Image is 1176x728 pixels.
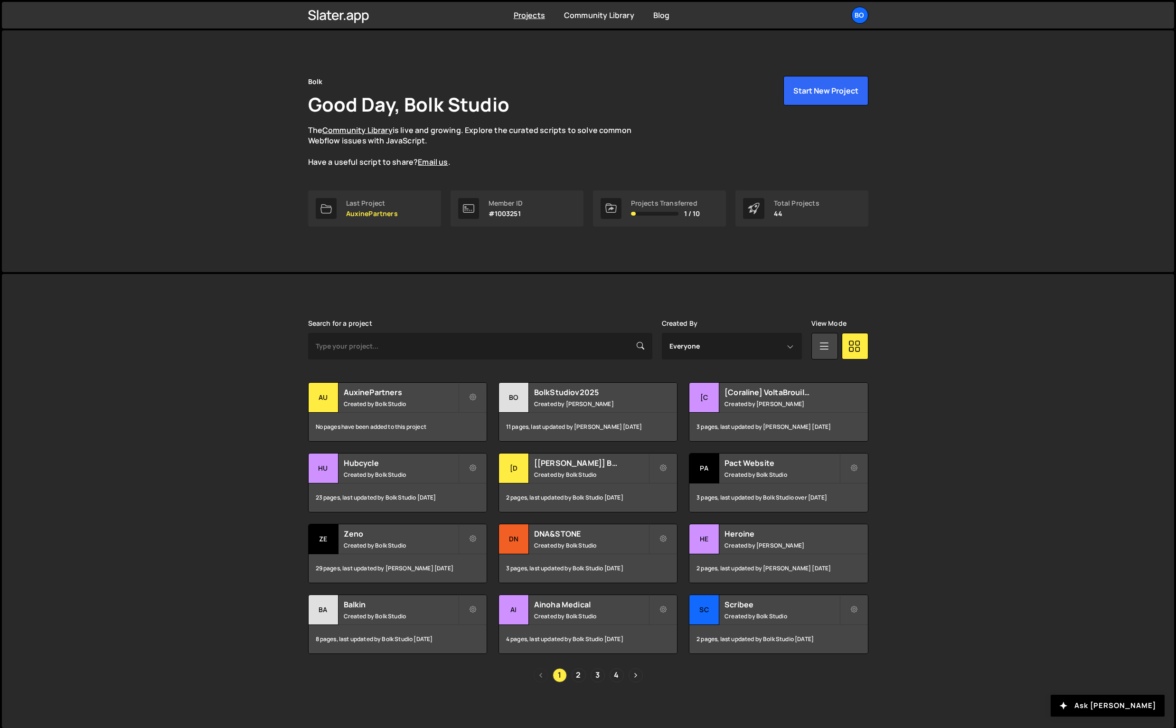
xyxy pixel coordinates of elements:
[534,387,649,397] h2: BolkStudiov2025
[499,595,677,654] a: Ai Ainoha Medical Created by Bolk Studio 4 pages, last updated by Bolk Studio [DATE]
[308,76,323,87] div: Bolk
[344,599,458,610] h2: Balkin
[344,458,458,468] h2: Hubcycle
[514,10,545,20] a: Projects
[689,625,867,653] div: 2 pages, last updated by Bolk Studio [DATE]
[499,413,677,441] div: 11 pages, last updated by [PERSON_NAME] [DATE]
[308,320,372,327] label: Search for a project
[689,383,719,413] div: [C
[499,625,677,653] div: 4 pages, last updated by Bolk Studio [DATE]
[309,625,487,653] div: 8 pages, last updated by Bolk Studio [DATE]
[689,524,868,583] a: He Heroine Created by [PERSON_NAME] 2 pages, last updated by [PERSON_NAME] [DATE]
[346,199,398,207] div: Last Project
[534,541,649,549] small: Created by Bolk Studio
[534,400,649,408] small: Created by [PERSON_NAME]
[610,668,624,682] a: Page 4
[724,387,839,397] h2: [Coraline] VoltaBrouillon
[308,382,487,442] a: Au AuxinePartners Created by Bolk Studio No pages have been added to this project
[534,471,649,479] small: Created by Bolk Studio
[774,210,819,217] p: 44
[309,483,487,512] div: 23 pages, last updated by Bolk Studio [DATE]
[689,554,867,583] div: 2 pages, last updated by [PERSON_NAME] [DATE]
[629,668,643,682] a: Next page
[689,382,868,442] a: [C [Coraline] VoltaBrouillon Created by [PERSON_NAME] 3 pages, last updated by [PERSON_NAME] [DATE]
[653,10,670,20] a: Blog
[308,668,868,682] div: Pagination
[308,595,487,654] a: Ba Balkin Created by Bolk Studio 8 pages, last updated by Bolk Studio [DATE]
[572,668,586,682] a: Page 2
[309,454,339,483] div: Hu
[499,383,529,413] div: Bo
[499,454,529,483] div: [D
[489,199,523,207] div: Member ID
[489,210,523,217] p: #1003251
[499,483,677,512] div: 2 pages, last updated by Bolk Studio [DATE]
[724,400,839,408] small: Created by [PERSON_NAME]
[851,7,868,24] a: Bo
[309,383,339,413] div: Au
[534,458,649,468] h2: [[PERSON_NAME]] BolkSudiov2025 TESTS
[811,320,847,327] label: View Mode
[1051,695,1165,717] button: Ask [PERSON_NAME]
[689,453,868,512] a: Pa Pact Website Created by Bolk Studio 3 pages, last updated by Bolk Studio over [DATE]
[631,199,700,207] div: Projects Transferred
[564,10,634,20] a: Community Library
[689,595,719,625] div: Sc
[724,541,839,549] small: Created by [PERSON_NAME]
[662,320,698,327] label: Created By
[346,210,398,217] p: AuxinePartners
[344,529,458,539] h2: Zeno
[724,599,839,610] h2: Scribee
[499,595,529,625] div: Ai
[344,471,458,479] small: Created by Bolk Studio
[591,668,605,682] a: Page 3
[344,400,458,408] small: Created by Bolk Studio
[534,529,649,539] h2: DNA&STONE
[783,76,868,105] button: Start New Project
[309,554,487,583] div: 29 pages, last updated by [PERSON_NAME] [DATE]
[308,333,652,359] input: Type your project...
[724,529,839,539] h2: Heroine
[689,483,867,512] div: 3 pages, last updated by Bolk Studio over [DATE]
[344,612,458,620] small: Created by Bolk Studio
[724,612,839,620] small: Created by Bolk Studio
[689,454,719,483] div: Pa
[308,190,441,227] a: Last Project AuxinePartners
[344,387,458,397] h2: AuxinePartners
[724,458,839,468] h2: Pact Website
[309,524,339,554] div: Ze
[309,595,339,625] div: Ba
[724,471,839,479] small: Created by Bolk Studio
[309,413,487,441] div: No pages have been added to this project
[418,157,448,167] a: Email us
[684,210,700,217] span: 1 / 10
[499,453,677,512] a: [D [[PERSON_NAME]] BolkSudiov2025 TESTS Created by Bolk Studio 2 pages, last updated by Bolk Stud...
[499,524,677,583] a: DN DNA&STONE Created by Bolk Studio 3 pages, last updated by Bolk Studio [DATE]
[689,595,868,654] a: Sc Scribee Created by Bolk Studio 2 pages, last updated by Bolk Studio [DATE]
[689,524,719,554] div: He
[774,199,819,207] div: Total Projects
[308,91,509,117] h1: Good Day, Bolk Studio
[308,125,650,168] p: The is live and growing. Explore the curated scripts to solve common Webflow issues with JavaScri...
[499,382,677,442] a: Bo BolkStudiov2025 Created by [PERSON_NAME] 11 pages, last updated by [PERSON_NAME] [DATE]
[534,599,649,610] h2: Ainoha Medical
[689,413,867,441] div: 3 pages, last updated by [PERSON_NAME] [DATE]
[308,453,487,512] a: Hu Hubcycle Created by Bolk Studio 23 pages, last updated by Bolk Studio [DATE]
[344,541,458,549] small: Created by Bolk Studio
[322,125,393,135] a: Community Library
[499,554,677,583] div: 3 pages, last updated by Bolk Studio [DATE]
[308,524,487,583] a: Ze Zeno Created by Bolk Studio 29 pages, last updated by [PERSON_NAME] [DATE]
[534,612,649,620] small: Created by Bolk Studio
[499,524,529,554] div: DN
